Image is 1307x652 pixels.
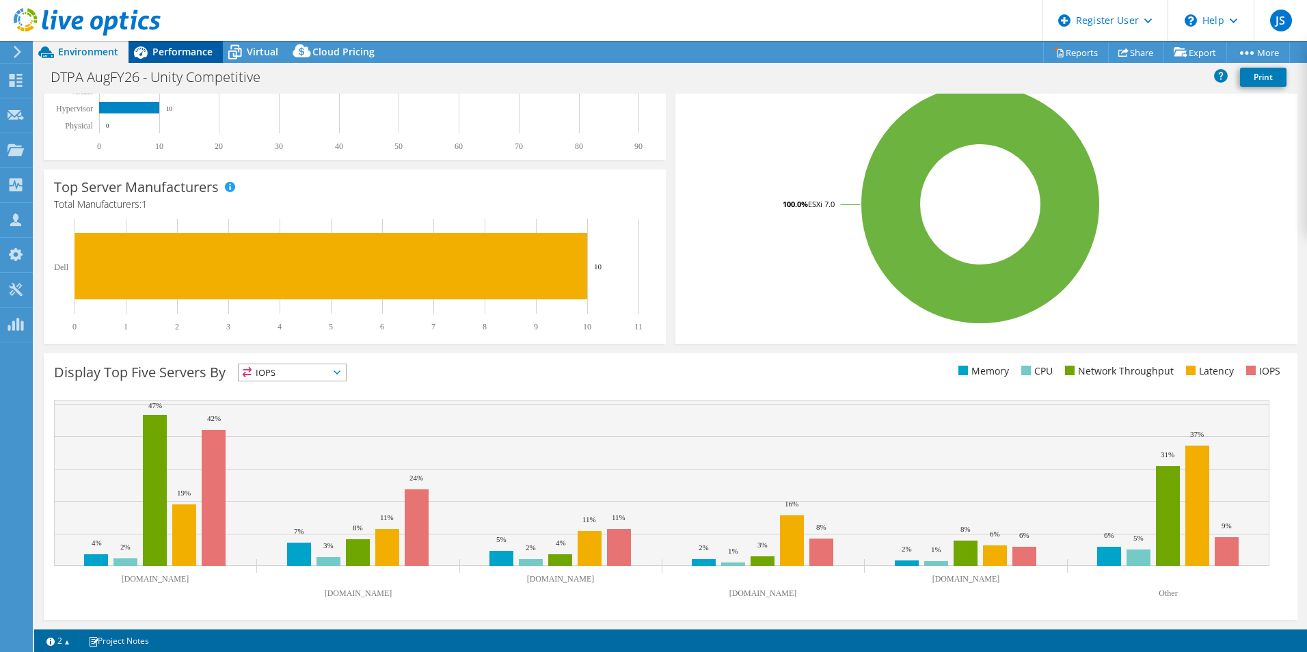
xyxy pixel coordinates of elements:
[816,523,826,531] text: 8%
[58,45,118,58] span: Environment
[527,574,595,584] text: [DOMAIN_NAME]
[65,121,93,131] text: Physical
[955,364,1009,379] li: Memory
[247,45,278,58] span: Virtual
[329,322,333,331] text: 5
[54,197,656,212] h4: Total Manufacturers:
[278,322,282,331] text: 4
[37,632,79,649] a: 2
[152,45,213,58] span: Performance
[175,322,179,331] text: 2
[79,632,159,649] a: Project Notes
[294,527,304,535] text: 7%
[931,545,941,554] text: 1%
[1018,364,1053,379] li: CPU
[728,547,738,555] text: 1%
[92,539,102,547] text: 4%
[380,513,394,521] text: 11%
[634,322,643,331] text: 11
[312,45,375,58] span: Cloud Pricing
[1133,534,1144,542] text: 5%
[353,524,363,532] text: 8%
[56,104,93,113] text: Hypervisor
[483,322,487,331] text: 8
[1183,364,1234,379] li: Latency
[455,141,463,151] text: 60
[1159,588,1177,598] text: Other
[207,414,221,422] text: 42%
[582,515,596,524] text: 11%
[634,141,643,151] text: 90
[534,322,538,331] text: 9
[323,541,334,549] text: 3%
[325,588,392,598] text: [DOMAIN_NAME]
[699,543,709,552] text: 2%
[380,322,384,331] text: 6
[124,322,128,331] text: 1
[783,199,808,209] tspan: 100.0%
[1270,10,1292,31] span: JS
[990,530,1000,538] text: 6%
[148,401,162,409] text: 47%
[226,322,230,331] text: 3
[902,545,912,553] text: 2%
[177,489,191,497] text: 19%
[612,513,625,521] text: 11%
[142,198,147,210] span: 1
[1108,42,1164,63] a: Share
[1104,531,1114,539] text: 6%
[1161,450,1174,459] text: 31%
[394,141,403,151] text: 50
[594,262,602,271] text: 10
[239,364,346,381] span: IOPS
[1243,364,1280,379] li: IOPS
[1226,42,1290,63] a: More
[409,474,423,482] text: 24%
[1163,42,1227,63] a: Export
[785,500,798,508] text: 16%
[215,141,223,151] text: 20
[1062,364,1174,379] li: Network Throughput
[1222,521,1232,530] text: 9%
[1240,68,1286,87] a: Print
[122,574,189,584] text: [DOMAIN_NAME]
[72,322,77,331] text: 0
[106,122,109,129] text: 0
[335,141,343,151] text: 40
[583,322,591,331] text: 10
[515,141,523,151] text: 70
[1043,42,1109,63] a: Reports
[960,525,971,533] text: 8%
[275,141,283,151] text: 30
[54,262,68,272] text: Dell
[120,543,131,551] text: 2%
[496,535,507,543] text: 5%
[155,141,163,151] text: 10
[1019,531,1029,539] text: 6%
[729,588,797,598] text: [DOMAIN_NAME]
[97,141,101,151] text: 0
[808,199,835,209] tspan: ESXi 7.0
[1190,430,1204,438] text: 37%
[932,574,1000,584] text: [DOMAIN_NAME]
[575,141,583,151] text: 80
[166,105,173,112] text: 10
[556,539,566,547] text: 4%
[757,541,768,549] text: 3%
[44,70,282,85] h1: DTPA AugFY26 - Unity Competitive
[54,180,219,195] h3: Top Server Manufacturers
[526,543,536,552] text: 2%
[431,322,435,331] text: 7
[1185,14,1197,27] svg: \n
